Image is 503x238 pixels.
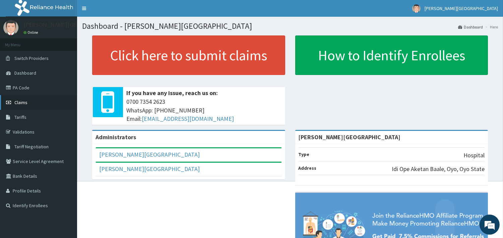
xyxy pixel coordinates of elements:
b: Administrators [96,133,136,141]
span: Switch Providers [14,55,49,61]
p: Idi Ope Aketan Baale, Oyo, Oyo State [392,165,485,173]
a: How to Identify Enrollees [295,35,488,75]
div: Chat with us now [35,37,113,46]
a: [PERSON_NAME][GEOGRAPHIC_DATA] [99,151,200,158]
strong: [PERSON_NAME][GEOGRAPHIC_DATA] [299,133,401,141]
a: Click here to submit claims [92,35,285,75]
img: User Image [412,4,421,13]
span: Tariffs [14,114,26,120]
img: User Image [3,20,18,35]
p: Hospital [463,151,485,160]
span: 0700 7354 2623 WhatsApp: [PHONE_NUMBER] Email: [126,97,282,123]
span: Tariff Negotiation [14,144,49,150]
li: Here [484,24,498,30]
h1: Dashboard - [PERSON_NAME][GEOGRAPHIC_DATA] [82,22,498,30]
span: [PERSON_NAME][GEOGRAPHIC_DATA] [425,5,498,11]
img: d_794563401_company_1708531726252_794563401 [12,33,27,50]
a: [PERSON_NAME][GEOGRAPHIC_DATA] [99,165,200,173]
a: Dashboard [458,24,483,30]
span: Claims [14,99,27,105]
b: If you have any issue, reach us on: [126,89,218,97]
b: Type [299,151,310,157]
div: Minimize live chat window [110,3,126,19]
a: [EMAIL_ADDRESS][DOMAIN_NAME] [142,115,234,123]
b: Address [299,165,317,171]
span: We're online! [39,74,92,142]
textarea: Type your message and hit 'Enter' [3,163,128,186]
a: Online [23,30,40,35]
p: [PERSON_NAME][GEOGRAPHIC_DATA] [23,22,123,28]
span: Dashboard [14,70,36,76]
